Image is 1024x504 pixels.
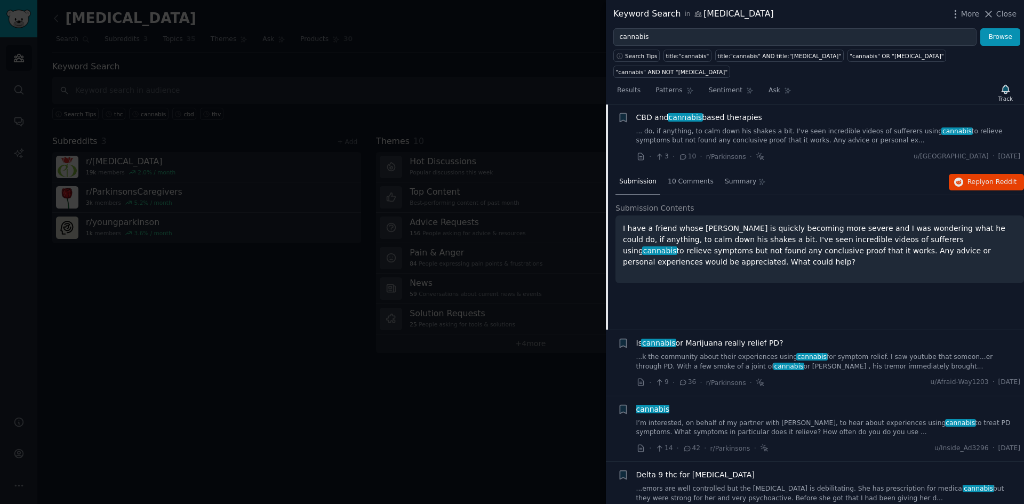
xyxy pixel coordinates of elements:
button: Replyon Reddit [949,174,1024,191]
span: · [993,444,995,453]
span: · [649,443,651,454]
span: 36 [678,378,696,387]
span: · [673,377,675,388]
div: Keyword Search [MEDICAL_DATA] [613,7,774,21]
span: Results [617,86,641,95]
a: "cannabis" AND NOT "[MEDICAL_DATA]" [613,66,730,78]
div: "cannabis" AND NOT "[MEDICAL_DATA]" [616,68,728,76]
span: cannabis [642,246,677,255]
a: Sentiment [705,82,757,104]
span: Sentiment [709,86,742,95]
span: cannabis [773,363,804,370]
span: · [677,443,679,454]
a: CBD andcannabisbased therapies [636,112,762,123]
span: 3 [655,152,668,162]
a: title:"cannabis" [663,50,711,62]
span: 14 [655,444,673,453]
span: CBD and based therapies [636,112,762,123]
p: I have a friend whose [PERSON_NAME] is quickly becoming more severe and I was wondering what he c... [623,223,1017,268]
span: · [750,377,752,388]
a: Iscannabisor Marijuana really relief PD? [636,338,783,349]
span: · [704,443,706,454]
button: Browse [980,28,1020,46]
span: · [700,377,702,388]
div: Track [998,95,1013,102]
a: ...emors are well controlled but the [MEDICAL_DATA] is debilitating. She has prescription for med... [636,484,1021,503]
span: u/Inside_Ad3296 [934,444,989,453]
span: Submission Contents [615,203,694,214]
span: · [750,151,752,162]
a: ...k the community about their experiences usingcannabisfor symptom relief. I saw youtube that so... [636,353,1021,371]
div: "cannabis" OR "[MEDICAL_DATA]" [850,52,943,60]
span: 10 Comments [668,177,714,187]
a: Ask [765,82,795,104]
a: Results [613,82,644,104]
span: Ask [769,86,780,95]
span: Summary [725,177,756,187]
input: Try a keyword related to your business [613,28,977,46]
a: cannabis [636,404,670,415]
a: I’m interested, on behalf of my partner with [PERSON_NAME], to hear about experiences usingcannab... [636,419,1021,437]
div: title:"cannabis" AND title:"[MEDICAL_DATA]" [717,52,841,60]
span: 10 [678,152,696,162]
a: "cannabis" OR "[MEDICAL_DATA]" [847,50,946,62]
span: More [961,9,980,20]
span: [DATE] [998,444,1020,453]
span: Submission [619,177,657,187]
span: 42 [683,444,700,453]
div: title:"cannabis" [666,52,709,60]
span: cannabis [963,485,994,492]
span: Close [996,9,1017,20]
span: u/Afraid-Way1203 [931,378,989,387]
span: cannabis [945,419,976,427]
span: Reply [967,178,1017,187]
span: · [993,378,995,387]
button: Track [995,82,1017,104]
span: · [649,377,651,388]
span: on Reddit [986,178,1017,186]
span: Search Tips [625,52,658,60]
span: · [754,443,756,454]
span: in [684,10,690,19]
span: cannabis [668,113,703,122]
span: r/Parkinsons [710,445,750,452]
span: Patterns [655,86,682,95]
a: Delta 9 thc for [MEDICAL_DATA] [636,469,755,481]
span: [DATE] [998,378,1020,387]
span: r/Parkinsons [706,379,746,387]
span: u/[GEOGRAPHIC_DATA] [914,152,989,162]
span: r/Parkinsons [706,153,746,161]
span: cannabis [641,339,676,347]
span: cannabis [796,353,827,361]
span: · [993,152,995,162]
a: Patterns [652,82,697,104]
button: Search Tips [613,50,660,62]
span: cannabis [635,405,670,413]
span: 9 [655,378,668,387]
span: · [700,151,702,162]
span: Is or Marijuana really relief PD? [636,338,783,349]
span: cannabis [941,127,972,135]
button: More [950,9,980,20]
a: title:"cannabis" AND title:"[MEDICAL_DATA]" [715,50,844,62]
span: [DATE] [998,152,1020,162]
button: Close [983,9,1017,20]
a: ... do, if anything, to calm down his shakes a bit. I've seen incredible videos of sufferers usin... [636,127,1021,146]
span: · [649,151,651,162]
span: · [673,151,675,162]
